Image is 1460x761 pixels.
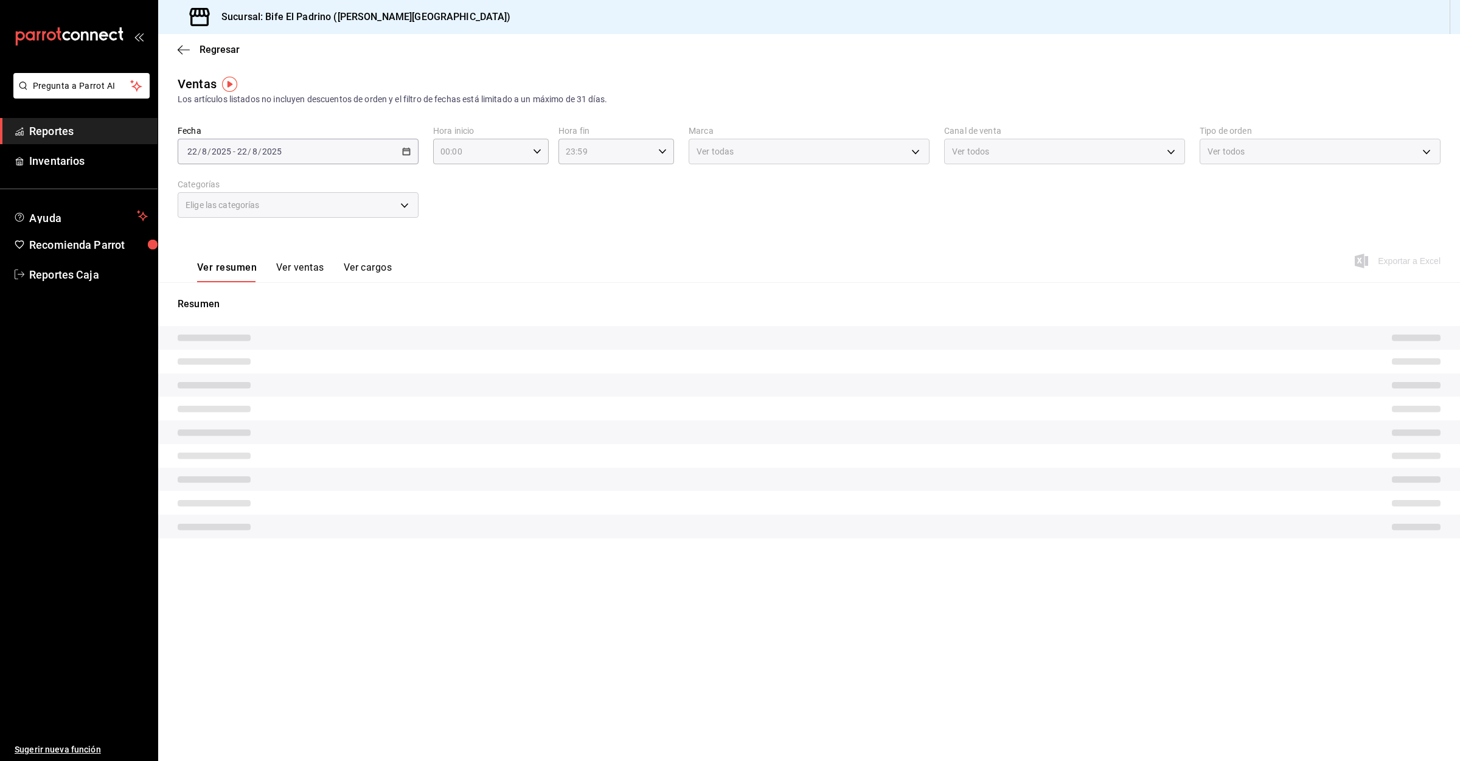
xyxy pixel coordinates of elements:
label: Categorías [178,180,419,189]
label: Canal de venta [944,127,1185,135]
label: Marca [689,127,930,135]
button: Pregunta a Parrot AI [13,73,150,99]
a: Pregunta a Parrot AI [9,88,150,101]
span: / [207,147,211,156]
span: / [258,147,262,156]
button: Regresar [178,44,240,55]
input: -- [252,147,258,156]
span: Ver todas [697,145,734,158]
span: Reportes Caja [29,266,148,283]
div: Los artículos listados no incluyen descuentos de orden y el filtro de fechas está limitado a un m... [178,93,1441,106]
label: Fecha [178,127,419,135]
input: ---- [211,147,232,156]
div: navigation tabs [197,262,392,282]
span: Elige las categorías [186,199,260,211]
span: - [233,147,235,156]
p: Resumen [178,297,1441,311]
button: Ver resumen [197,262,257,282]
span: Inventarios [29,153,148,169]
button: open_drawer_menu [134,32,144,41]
div: Ventas [178,75,217,93]
input: -- [187,147,198,156]
span: / [198,147,201,156]
label: Hora fin [558,127,674,135]
input: -- [237,147,248,156]
span: Regresar [200,44,240,55]
img: Tooltip marker [222,77,237,92]
h3: Sucursal: Bife El Padrino ([PERSON_NAME][GEOGRAPHIC_DATA]) [212,10,511,24]
button: Ver cargos [344,262,392,282]
span: Ver todos [952,145,989,158]
span: / [248,147,251,156]
span: Recomienda Parrot [29,237,148,253]
span: Pregunta a Parrot AI [33,80,131,92]
button: Ver ventas [276,262,324,282]
label: Tipo de orden [1200,127,1441,135]
span: Reportes [29,123,148,139]
span: Ayuda [29,209,132,223]
span: Ver todos [1208,145,1245,158]
span: Sugerir nueva función [15,743,148,756]
input: ---- [262,147,282,156]
input: -- [201,147,207,156]
label: Hora inicio [433,127,549,135]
